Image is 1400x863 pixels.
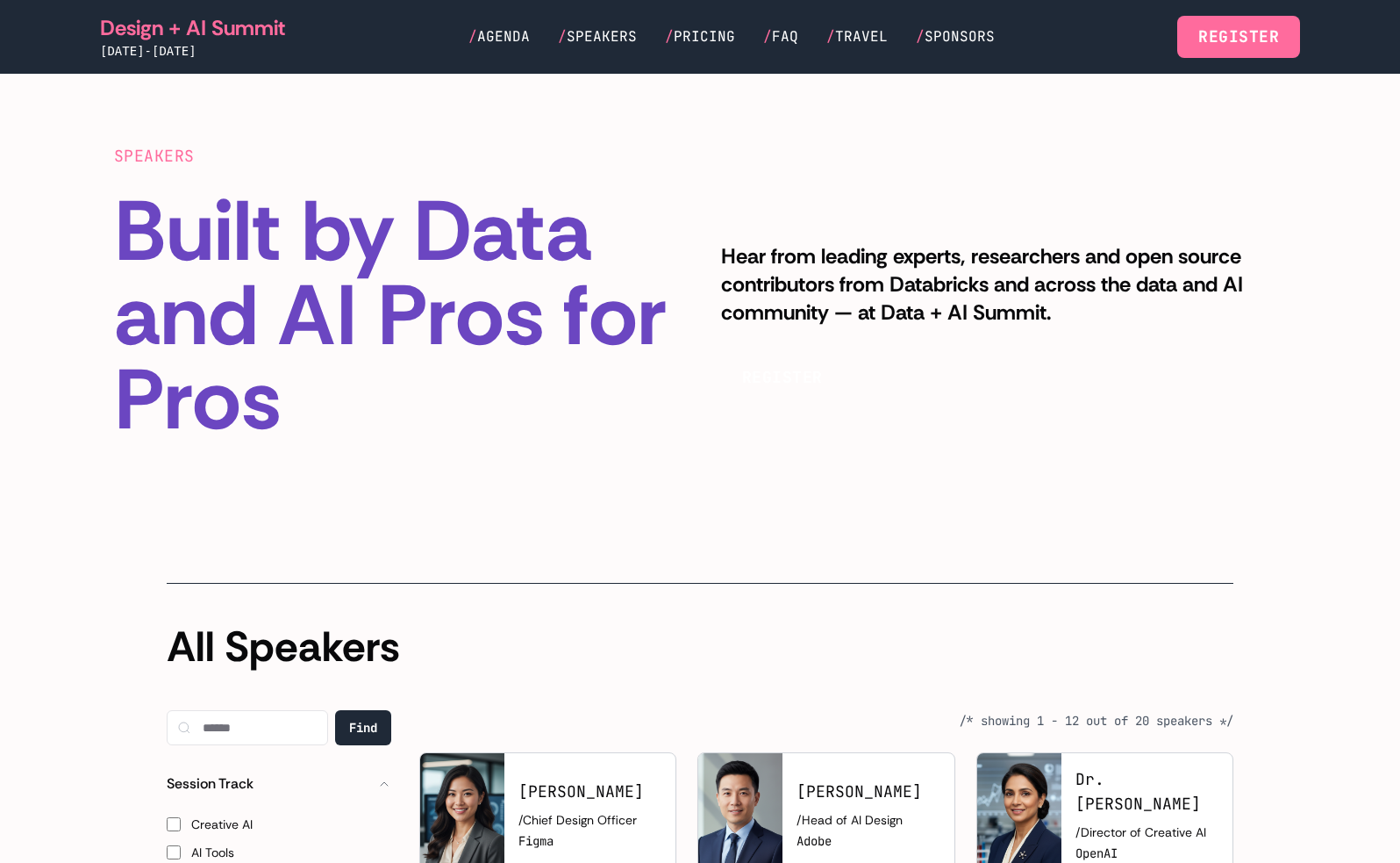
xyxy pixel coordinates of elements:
span: Creative AI [191,816,253,833]
span: / [916,27,925,46]
a: /Pricing [665,26,735,47]
span: / [665,27,674,46]
span: Agenda [477,27,530,46]
input: AI Tools [167,845,181,859]
span: Sponsors [925,27,995,46]
div: SPEAKERS [114,144,679,169]
span: / [826,27,835,46]
a: /Speakers [558,26,637,47]
span: / [763,27,772,46]
p: / Director of Creative AI [1075,823,1218,841]
input: Creative AI [167,817,181,831]
span: AI Tools [191,844,234,861]
p: Hear from leading experts, researchers and open source contributors from Databricks and across th... [721,242,1286,327]
h1: Built by Data and AI Pros for Pros [114,190,679,442]
span: Travel [835,27,888,46]
h3: [PERSON_NAME] [518,780,661,804]
span: FAQ [772,27,798,46]
a: /Sponsors [916,26,995,47]
a: Register [1177,16,1300,58]
h3: Dr. [PERSON_NAME] [1075,767,1218,816]
h3: [PERSON_NAME] [796,780,939,804]
a: /Travel [826,26,888,47]
p: OpenAI [1075,845,1218,862]
span: /* showing 1 - 12 out of 20 speakers */ [960,713,1233,729]
p: Figma [518,832,661,850]
p: / Head of AI Design [796,811,939,829]
span: Pricing [674,27,735,46]
button: REGISTER [721,355,844,400]
a: Design + AI Summit [100,14,285,42]
button: Session Track [167,766,391,802]
span: / [558,27,567,46]
p: / Chief Design Officer [518,811,661,829]
span: Speakers [567,27,637,46]
button: Find [335,710,391,745]
p: Adobe [796,832,939,850]
div: [DATE]-[DATE] [100,42,285,60]
a: /Agenda [468,26,530,47]
span: / [468,27,477,46]
a: /FAQ [763,26,798,47]
h2: All Speakers [167,626,1233,668]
